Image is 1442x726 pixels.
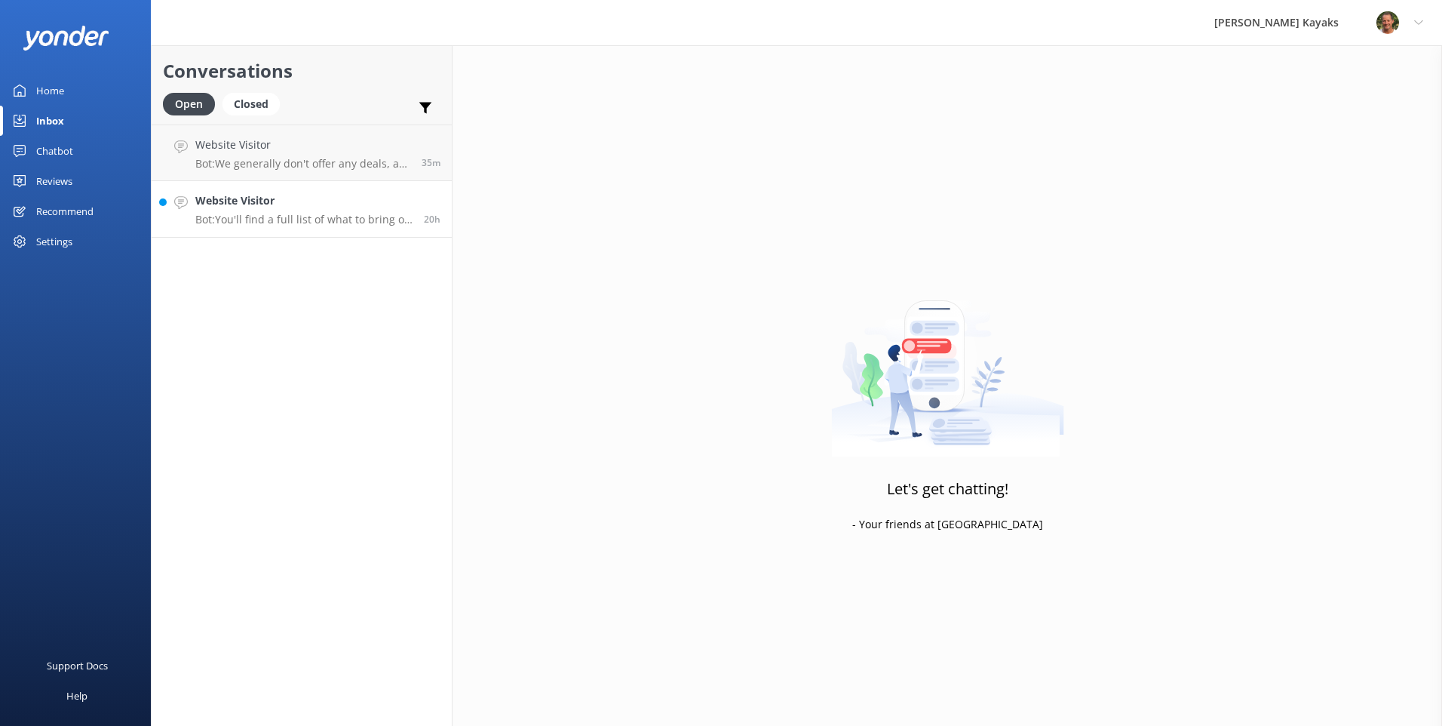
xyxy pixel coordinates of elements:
span: Oct 14 2025 03:25pm (UTC +13:00) Pacific/Auckland [424,213,440,226]
p: Bot: We generally don't offer any deals, as our prices are set based on the high level of service... [195,157,410,171]
div: Home [36,75,64,106]
img: 49-1662257987.jpg [1376,11,1399,34]
div: Recommend [36,196,94,226]
a: Website VisitorBot:We generally don't offer any deals, as our prices are set based on the high le... [152,125,452,181]
div: Inbox [36,106,64,136]
div: Reviews [36,166,72,196]
img: artwork of a man stealing a conversation from at giant smartphone [831,269,1064,457]
h4: Website Visitor [195,192,413,209]
p: Bot: You'll find a full list of what to bring on the product description of each tour, and a gene... [195,213,413,226]
div: Chatbot [36,136,73,166]
div: Open [163,93,215,115]
div: Settings [36,226,72,257]
img: yonder-white-logo.png [23,26,109,51]
a: Closed [222,95,287,112]
div: Support Docs [47,651,108,681]
div: Closed [222,93,280,115]
h4: Website Visitor [195,137,410,153]
a: Open [163,95,222,112]
span: Oct 15 2025 11:23am (UTC +13:00) Pacific/Auckland [422,156,440,169]
h2: Conversations [163,57,440,85]
div: Help [66,681,87,711]
p: - Your friends at [GEOGRAPHIC_DATA] [852,516,1043,533]
h3: Let's get chatting! [887,477,1008,501]
a: Website VisitorBot:You'll find a full list of what to bring on the product description of each to... [152,181,452,238]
